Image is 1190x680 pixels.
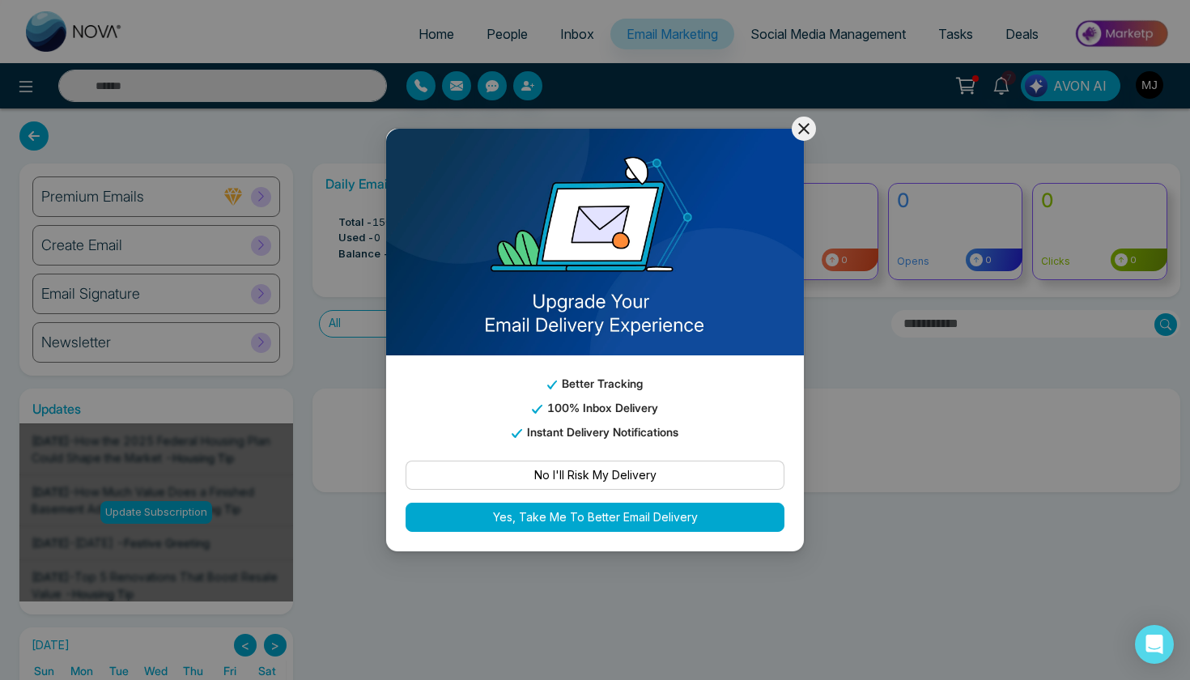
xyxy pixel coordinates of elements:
p: 100% Inbox Delivery [406,399,784,417]
img: tick_email_template.svg [547,380,557,389]
img: tick_email_template.svg [512,429,521,438]
p: Better Tracking [406,375,784,393]
img: tick_email_template.svg [532,405,542,414]
div: Open Intercom Messenger [1135,625,1174,664]
img: email_template_bg.png [386,129,804,355]
p: Instant Delivery Notifications [406,423,784,441]
button: Yes, Take Me To Better Email Delivery [406,503,784,532]
button: No I'll Risk My Delivery [406,461,784,490]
